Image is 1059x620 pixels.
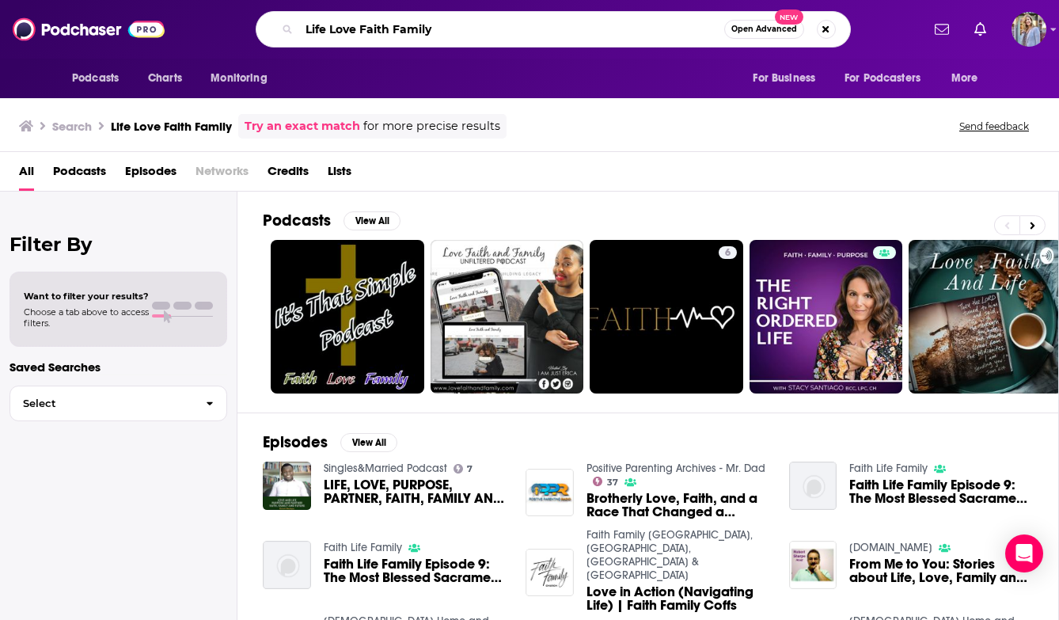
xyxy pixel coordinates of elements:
a: Faith Life Family [849,462,928,475]
a: Brotherly Love, Faith, and a Race That Changed a Family’s Life [586,492,770,519]
button: Send feedback [955,120,1034,133]
button: Open AdvancedNew [724,20,804,39]
span: For Podcasters [845,67,920,89]
span: 6 [725,245,731,261]
a: Singles&Married Podcast [324,462,447,475]
a: Episodes [125,158,176,191]
img: From Me to You: Stories about Life, Love, Family and Faith [789,541,837,589]
a: Faith Life Family Episode 9: The Most Blessed Sacrament Love and Protect It [849,478,1033,505]
button: View All [344,211,400,230]
button: open menu [834,63,943,93]
a: Charts [138,63,192,93]
span: 37 [607,479,618,486]
span: For Business [753,67,815,89]
input: Search podcasts, credits, & more... [299,17,724,42]
button: open menu [61,63,139,93]
a: Show notifications dropdown [928,16,955,43]
span: 7 [467,466,473,473]
button: open menu [199,63,287,93]
button: Show profile menu [1012,12,1046,47]
a: Podcasts [53,158,106,191]
a: 6 [590,240,743,394]
img: LIFE, LOVE, PURPOSE, PARTNER, FAITH, FAMILY AND FUTURE [263,462,311,510]
h2: Filter By [9,233,227,256]
span: New [775,10,803,25]
h2: Podcasts [263,211,331,230]
a: Faith Life Family [324,541,402,554]
h2: Episodes [263,432,328,452]
span: Open Advanced [731,25,797,33]
span: Charts [148,67,182,89]
span: More [951,67,978,89]
img: Love in Action (Navigating Life) | Faith Family Coffs [526,549,574,597]
span: Networks [195,158,249,191]
a: Faith Life Family Episode 9: The Most Blessed Sacrament Love and Protect It [324,557,507,584]
span: Want to filter your results? [24,291,149,302]
a: Positive Parenting Archives - Mr. Dad [586,462,765,475]
a: Faith Family Coffs Harbour, Taree, Grafton & Gloucester [586,528,753,582]
div: Open Intercom Messenger [1005,534,1043,572]
span: Logged in as JFMuntsinger [1012,12,1046,47]
span: Monitoring [211,67,267,89]
a: All [19,158,34,191]
button: Select [9,386,227,421]
a: PodcastsView All [263,211,400,230]
div: Search podcasts, credits, & more... [256,11,851,48]
a: 7 [454,464,473,474]
a: Try an exact match [245,117,360,135]
span: Select [10,398,193,409]
span: Choose a tab above to access filters. [24,306,149,329]
img: User Profile [1012,12,1046,47]
span: for more precise results [363,117,500,135]
a: Credits [268,158,309,191]
span: Podcasts [72,67,119,89]
a: 6 [719,246,737,259]
button: open menu [742,63,835,93]
h3: Search [52,119,92,134]
a: BITEradio.me [849,541,932,554]
a: 37 [593,477,618,486]
p: Saved Searches [9,359,227,375]
h3: Life Love Faith Family [111,119,232,134]
img: Faith Life Family Episode 9: The Most Blessed Sacrament Love and Protect It [789,462,837,510]
img: Faith Life Family Episode 9: The Most Blessed Sacrament Love and Protect It [263,541,311,589]
a: Show notifications dropdown [968,16,993,43]
a: Lists [328,158,351,191]
img: Brotherly Love, Faith, and a Race That Changed a Family’s Life [526,469,574,517]
a: From Me to You: Stories about Life, Love, Family and Faith [849,557,1033,584]
button: open menu [940,63,998,93]
a: LIFE, LOVE, PURPOSE, PARTNER, FAITH, FAMILY AND FUTURE [324,478,507,505]
a: EpisodesView All [263,432,397,452]
button: View All [340,433,397,452]
a: Love in Action (Navigating Life) | Faith Family Coffs [586,585,770,612]
img: Podchaser - Follow, Share and Rate Podcasts [13,14,165,44]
